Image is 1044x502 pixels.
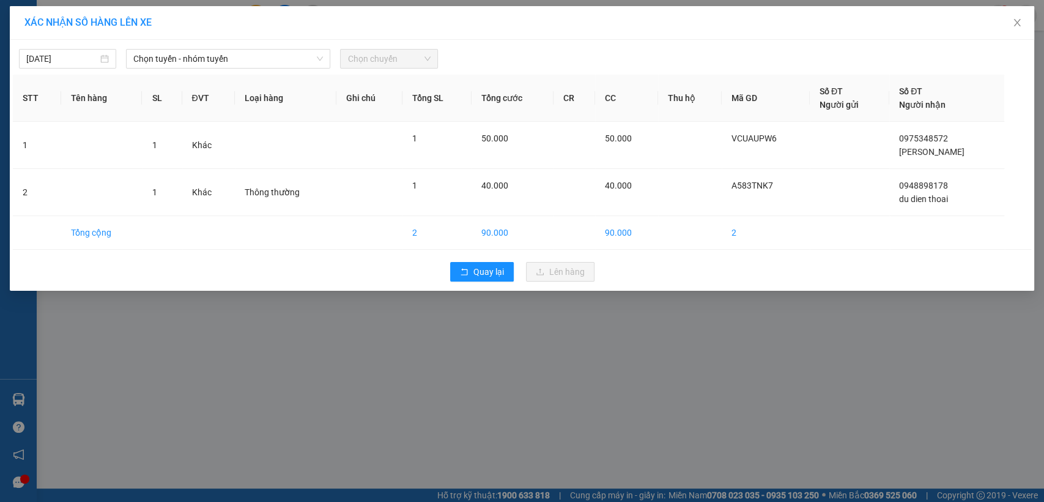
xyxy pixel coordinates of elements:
th: CC [595,75,658,122]
span: Người nhận [899,100,946,110]
input: 15/09/2025 [26,52,98,66]
td: Tổng cộng [61,216,143,250]
span: 50.000 [605,133,632,143]
th: Tổng SL [402,75,472,122]
span: down [316,55,324,62]
span: 1 [152,140,157,150]
span: Chọn tuyến - nhóm tuyến [133,50,323,68]
td: Thông thường [235,169,336,216]
span: rollback [460,268,468,277]
span: VCUAUPW6 [731,133,777,143]
td: 90.000 [595,216,658,250]
span: Số ĐT [820,86,843,96]
span: Số ĐT [899,86,922,96]
span: 0975348572 [899,133,948,143]
span: du dien thoai [899,194,948,204]
span: 1 [412,133,417,143]
th: Tên hàng [61,75,143,122]
span: Chọn chuyến [347,50,430,68]
span: 1 [152,187,157,197]
button: uploadLên hàng [526,262,594,282]
span: 0948898178 [899,181,948,190]
td: 2 [13,169,61,216]
td: Khác [182,169,235,216]
span: [PERSON_NAME] [899,147,964,157]
span: 1 [412,181,417,190]
td: Khác [182,122,235,169]
th: Loại hàng [235,75,336,122]
span: Người gửi [820,100,859,110]
td: 90.000 [472,216,553,250]
th: Mã GD [722,75,810,122]
th: SL [142,75,182,122]
span: close [1012,18,1022,28]
th: ĐVT [182,75,235,122]
span: 40.000 [481,181,508,190]
th: Tổng cước [472,75,553,122]
span: A583TNK7 [731,181,773,190]
td: 2 [722,216,810,250]
td: 1 [13,122,61,169]
button: Close [1000,6,1034,40]
span: 50.000 [481,133,508,143]
td: 2 [402,216,472,250]
button: rollbackQuay lại [450,262,514,282]
th: STT [13,75,61,122]
th: CR [553,75,595,122]
th: Ghi chú [336,75,402,122]
span: Quay lại [473,265,504,279]
span: XÁC NHẬN SỐ HÀNG LÊN XE [24,17,152,28]
span: 40.000 [605,181,632,190]
th: Thu hộ [658,75,722,122]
